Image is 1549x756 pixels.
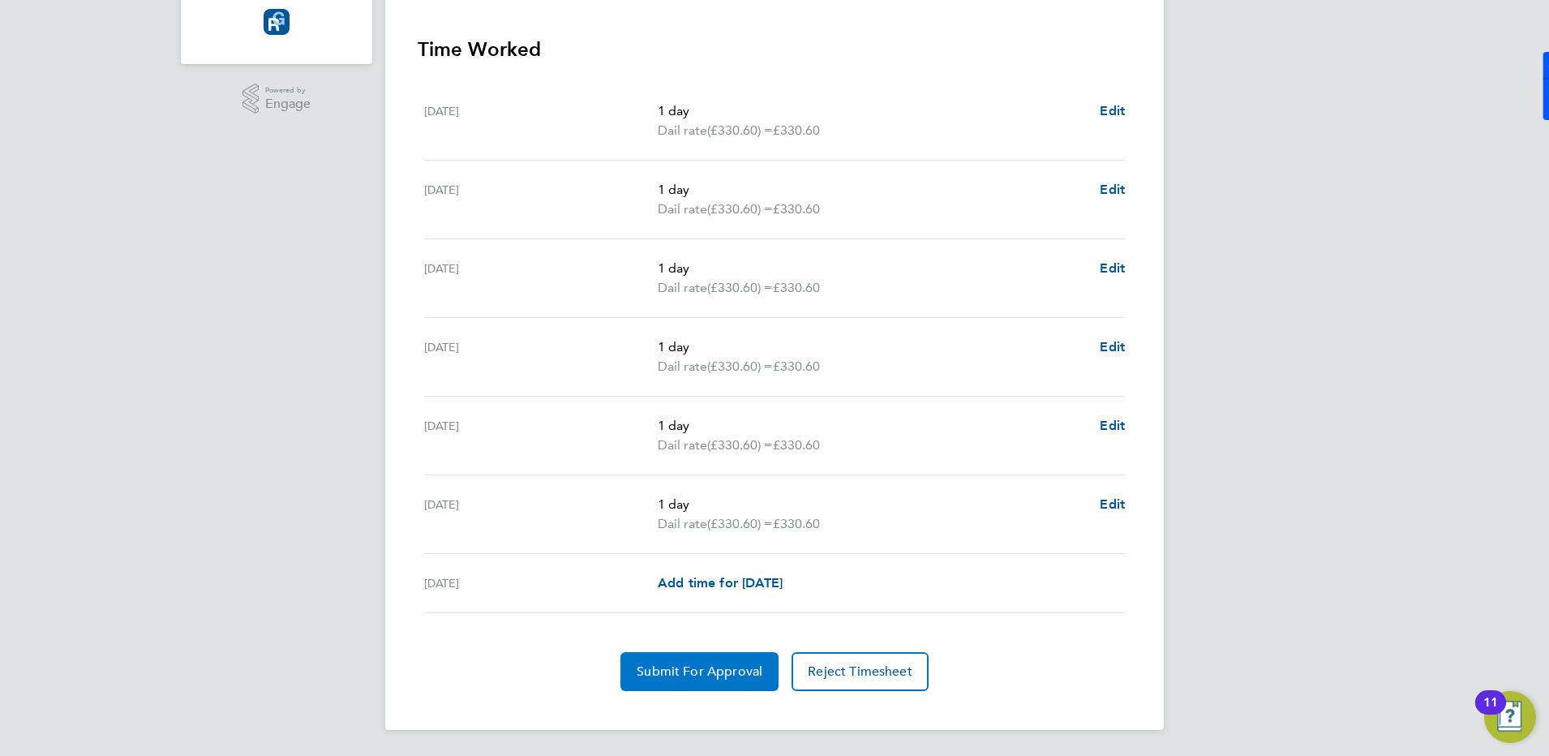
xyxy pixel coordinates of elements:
span: Edit [1100,339,1125,354]
span: Edit [1100,103,1125,118]
p: 1 day [658,495,1087,514]
div: [DATE] [424,416,658,455]
span: (£330.60) = [707,280,773,295]
span: Submit For Approval [637,664,762,680]
h3: Time Worked [418,37,1131,62]
p: 1 day [658,180,1087,200]
span: £330.60 [773,359,820,374]
a: Edit [1100,416,1125,436]
p: 1 day [658,259,1087,278]
button: Reject Timesheet [792,652,929,691]
span: Edit [1100,260,1125,276]
span: £330.60 [773,437,820,453]
span: Powered by [265,84,311,97]
a: Go to home page [200,9,353,35]
a: Edit [1100,337,1125,357]
div: [DATE] [424,101,658,140]
span: £330.60 [773,122,820,138]
div: [DATE] [424,180,658,219]
a: Edit [1100,180,1125,200]
span: (£330.60) = [707,437,773,453]
p: 1 day [658,416,1087,436]
span: Edit [1100,418,1125,433]
span: Edit [1100,496,1125,512]
span: Edit [1100,182,1125,197]
span: Dail rate [658,200,707,219]
a: Powered byEngage [242,84,311,114]
span: (£330.60) = [707,122,773,138]
span: (£330.60) = [707,516,773,531]
span: Reject Timesheet [808,664,912,680]
img: resourcinggroup-logo-retina.png [264,9,290,35]
p: 1 day [658,337,1087,357]
a: Edit [1100,495,1125,514]
span: £330.60 [773,201,820,217]
div: 11 [1483,702,1498,724]
span: Add time for [DATE] [658,575,783,591]
span: Dail rate [658,121,707,140]
span: Dail rate [658,278,707,298]
span: £330.60 [773,516,820,531]
a: Edit [1100,259,1125,278]
div: [DATE] [424,337,658,376]
span: Dail rate [658,514,707,534]
button: Submit For Approval [620,652,779,691]
span: (£330.60) = [707,201,773,217]
div: [DATE] [424,573,658,593]
button: Open Resource Center, 11 new notifications [1484,691,1536,743]
span: Dail rate [658,436,707,455]
span: (£330.60) = [707,359,773,374]
div: [DATE] [424,495,658,534]
span: £330.60 [773,280,820,295]
p: 1 day [658,101,1087,121]
span: Dail rate [658,357,707,376]
a: Edit [1100,101,1125,121]
div: [DATE] [424,259,658,298]
a: Add time for [DATE] [658,573,783,593]
span: Engage [265,97,311,111]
